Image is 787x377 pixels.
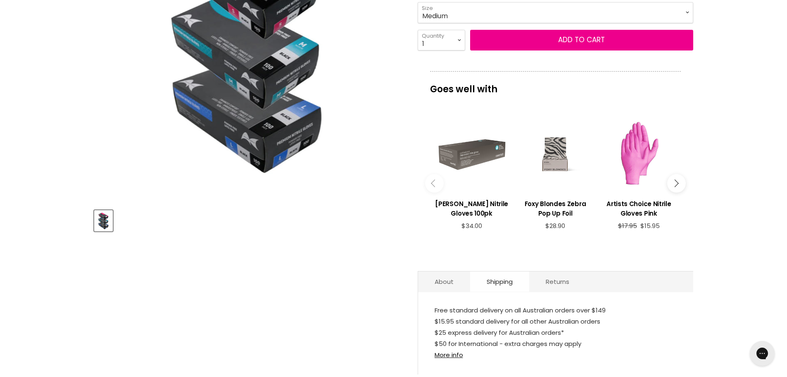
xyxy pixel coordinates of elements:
a: View product:Foxy Blondes Zebra Pop Up Foil [518,193,593,222]
a: Returns [529,271,586,292]
button: Add to cart [470,30,693,50]
button: Artists Choice Premium Black Nitrile Gloves [94,210,113,231]
a: About [418,271,470,292]
span: $17.95 [618,221,637,230]
a: Shipping [470,271,529,292]
a: View product:Caron Nitrile Gloves 100pk [434,193,509,222]
img: Artists Choice Premium Black Nitrile Gloves [95,211,112,231]
div: Product thumbnails [93,208,404,231]
span: $28.90 [545,221,565,230]
p: Free standard delivery on all Australian orders over $149 $15.95 standard delivery for all other ... [435,305,677,362]
iframe: Gorgias live chat messenger [746,338,779,369]
span: $34.00 [461,221,482,230]
a: View product:Artists Choice Nitrile Gloves Pink [601,193,676,222]
h3: [PERSON_NAME] Nitrile Gloves 100pk [434,199,509,218]
a: More info [435,351,463,359]
p: Goes well with [430,71,681,98]
h3: Artists Choice Nitrile Gloves Pink [601,199,676,218]
span: $15.95 [640,221,660,230]
span: Add to cart [558,35,605,45]
h3: Foxy Blondes Zebra Pop Up Foil [518,199,593,218]
select: Quantity [418,30,465,50]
